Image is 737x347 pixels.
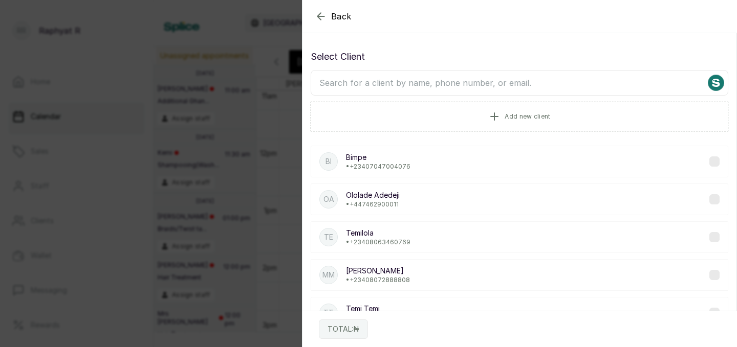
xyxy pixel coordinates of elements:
p: Bi [326,156,332,167]
button: Add new client [311,102,728,131]
p: [PERSON_NAME] [346,266,410,276]
p: Bimpe [346,152,410,163]
p: MM [322,270,335,280]
p: • +44 7462900011 [346,200,400,209]
p: Select Client [311,50,728,64]
p: • +234 08063460769 [346,238,410,246]
p: • +234 08072888808 [346,276,410,284]
input: Search for a client by name, phone number, or email. [311,70,728,96]
p: TOTAL: ₦ [328,324,359,334]
p: Ololade Adedeji [346,190,400,200]
p: Temilola [346,228,410,238]
p: • +234 07047004076 [346,163,410,171]
span: Add new client [505,112,550,121]
span: Back [331,10,352,22]
p: Te [324,232,333,242]
button: Back [315,10,352,22]
p: TT [323,308,334,318]
p: OA [323,194,334,204]
p: Temi Temi [346,304,406,314]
